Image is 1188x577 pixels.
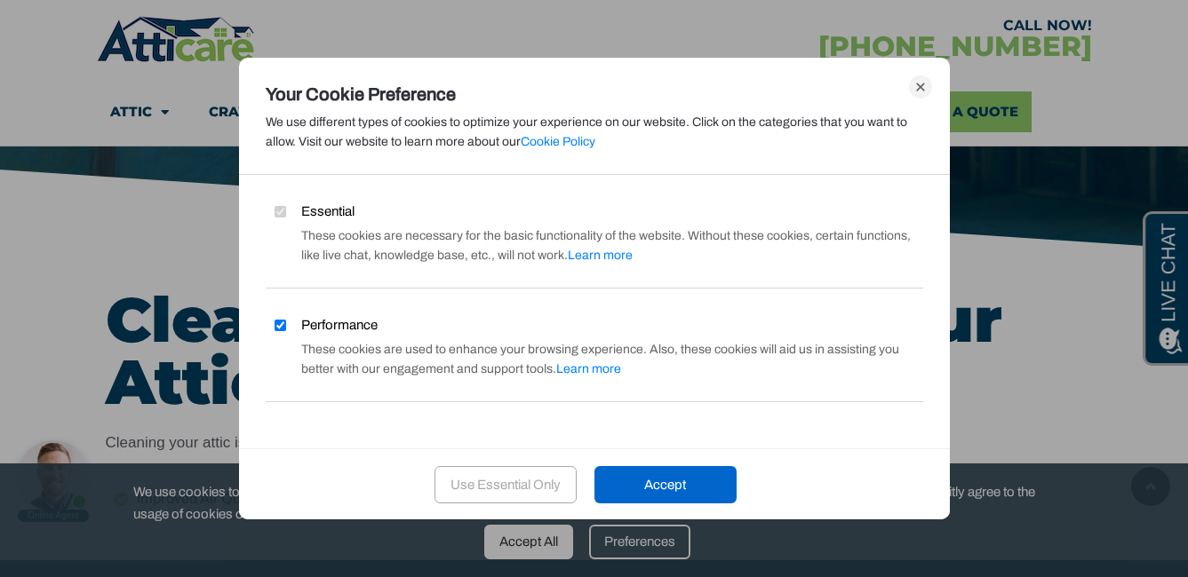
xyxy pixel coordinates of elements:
[568,249,633,262] span: Learn more
[275,206,286,217] input: Essential
[301,315,378,335] span: Performance
[275,320,286,331] input: Performance
[556,362,621,375] span: Learn more
[9,75,80,87] div: Online Agent
[301,202,355,221] span: Essential
[521,135,595,148] a: Cookie Policy
[44,14,143,36] span: Opens a chat window
[266,113,923,152] div: We use different types of cookies to optimize your experience on our website. Click on the catego...
[594,466,737,503] div: Accept
[266,84,923,104] div: Your Cookie Preference
[435,466,577,503] div: Use Essential Only
[266,340,923,379] div: These cookies are used to enhance your browsing experience. Also, these cookies will aid us in as...
[266,226,923,265] div: These cookies are necessary for the basic functionality of the website. Without these cookies, ce...
[9,5,80,76] div: Need help? Chat with us now!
